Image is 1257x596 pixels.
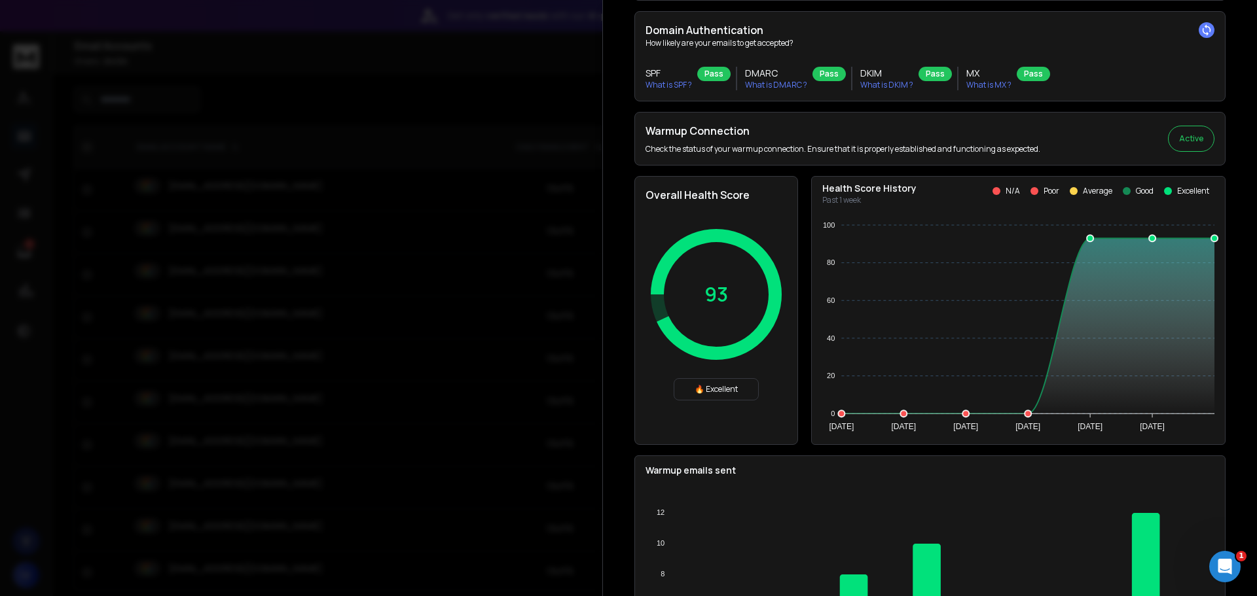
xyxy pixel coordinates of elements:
[1140,422,1165,431] tspan: [DATE]
[966,80,1011,90] p: What is MX ?
[646,464,1214,477] p: Warmup emails sent
[745,67,807,80] h3: DMARC
[745,80,807,90] p: What is DMARC ?
[919,67,952,81] div: Pass
[1017,67,1050,81] div: Pass
[829,422,854,431] tspan: [DATE]
[827,296,835,304] tspan: 60
[674,378,759,400] div: 🔥 Excellent
[646,187,787,203] h2: Overall Health Score
[646,67,692,80] h3: SPF
[823,221,835,229] tspan: 100
[1044,186,1059,196] p: Poor
[860,67,913,80] h3: DKIM
[1015,422,1040,431] tspan: [DATE]
[646,38,1214,48] p: How likely are your emails to get accepted?
[822,195,917,205] p: Past 1 week
[827,334,835,342] tspan: 40
[661,570,665,578] tspan: 8
[860,80,913,90] p: What is DKIM ?
[891,422,916,431] tspan: [DATE]
[646,22,1214,38] h2: Domain Authentication
[1236,551,1247,561] span: 1
[646,123,1040,139] h2: Warmup Connection
[1083,186,1112,196] p: Average
[657,508,665,516] tspan: 12
[827,258,835,266] tspan: 80
[697,67,731,81] div: Pass
[646,80,692,90] p: What is SPF ?
[657,539,665,547] tspan: 10
[1209,551,1241,582] iframe: Intercom live chat
[1006,186,1020,196] p: N/A
[827,372,835,379] tspan: 20
[1177,186,1209,196] p: Excellent
[1078,422,1102,431] tspan: [DATE]
[822,182,917,195] p: Health Score History
[812,67,846,81] div: Pass
[953,422,978,431] tspan: [DATE]
[704,283,728,306] p: 93
[966,67,1011,80] h3: MX
[1168,126,1214,152] button: Active
[831,410,835,417] tspan: 0
[1136,186,1154,196] p: Good
[646,144,1040,154] p: Check the status of your warmup connection. Ensure that it is properly established and functionin...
